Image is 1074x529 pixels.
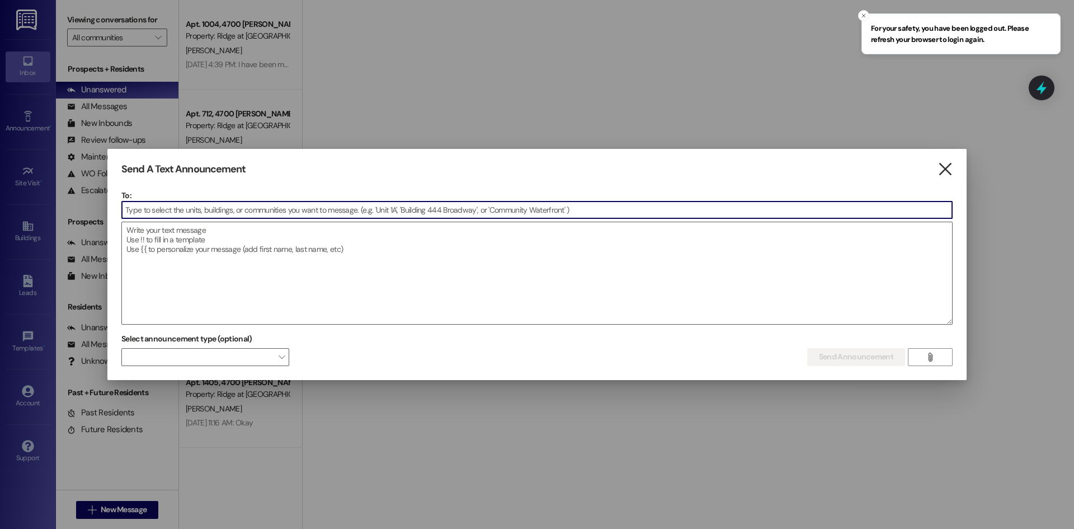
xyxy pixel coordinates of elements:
h3: Send A Text Announcement [121,163,246,176]
i:  [938,163,953,175]
label: Select announcement type (optional) [121,330,252,348]
input: Type to select the units, buildings, or communities you want to message. (e.g. 'Unit 1A', 'Buildi... [122,202,952,218]
i:  [926,353,934,362]
p: To: [121,190,953,201]
span: Send Announcement [819,351,893,363]
button: Close toast [858,10,869,21]
button: Send Announcement [807,348,905,366]
span: For your safety, you have been logged out. Please refresh your browser to login again. [871,23,1051,45]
